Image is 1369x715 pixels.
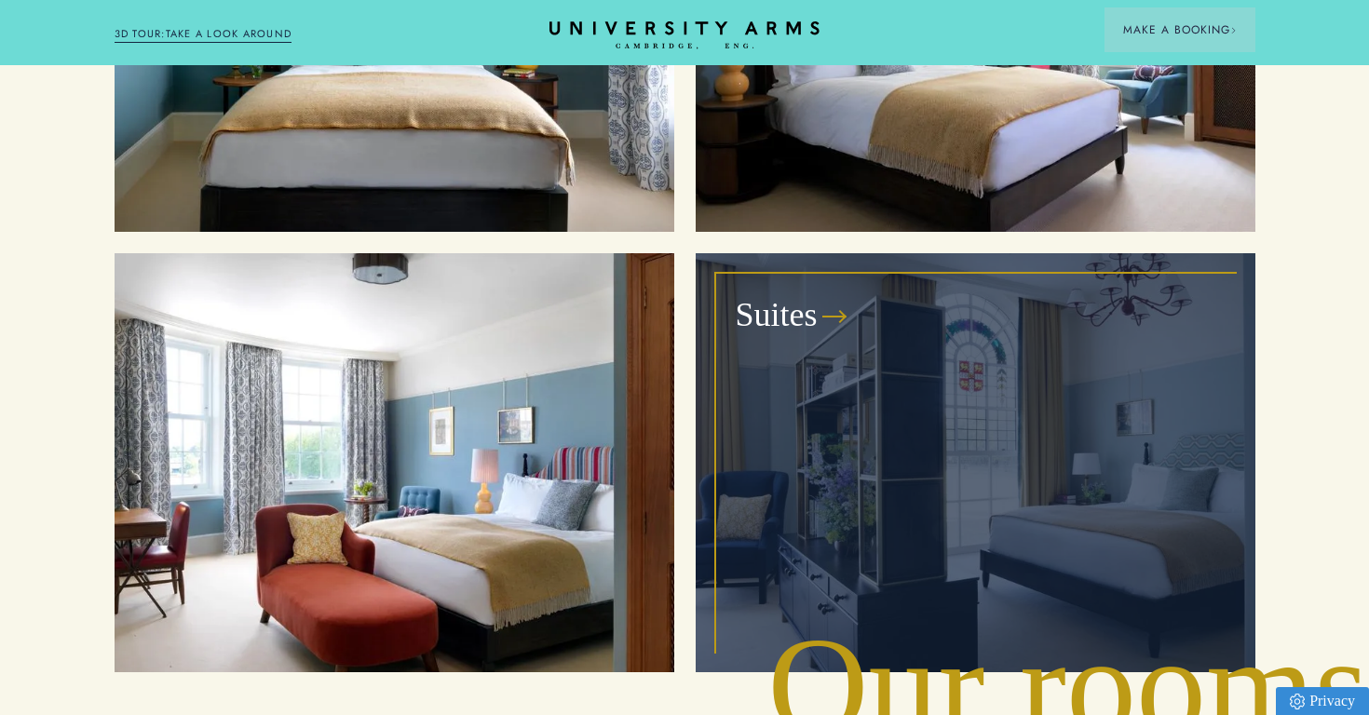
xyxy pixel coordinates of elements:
a: Privacy [1276,687,1369,715]
a: 3D TOUR:TAKE A LOOK AROUND [115,26,292,43]
img: Arrow icon [1230,27,1237,34]
a: image-7e5c38f615728aa2258552bb1afed8804de772c8-8272x6200-jpg [115,253,674,672]
a: image-4079943e4172a87360611e38504334cce5890dd9-8272x6200-jpg Suites [696,253,1255,672]
a: Home [549,21,820,50]
button: Make a BookingArrow icon [1105,7,1255,52]
span: Make a Booking [1123,21,1237,38]
h3: Suites [736,293,818,338]
img: Privacy [1290,694,1305,709]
